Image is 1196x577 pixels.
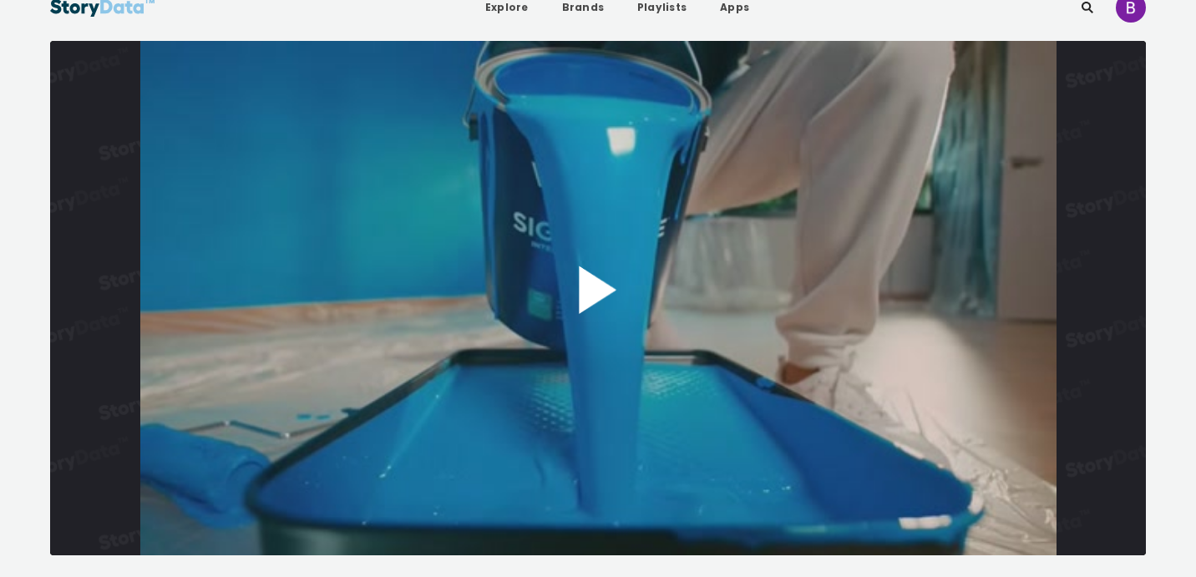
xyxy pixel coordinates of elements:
[50,41,1146,555] button: Play Video
[50,41,1146,555] div: Video Player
